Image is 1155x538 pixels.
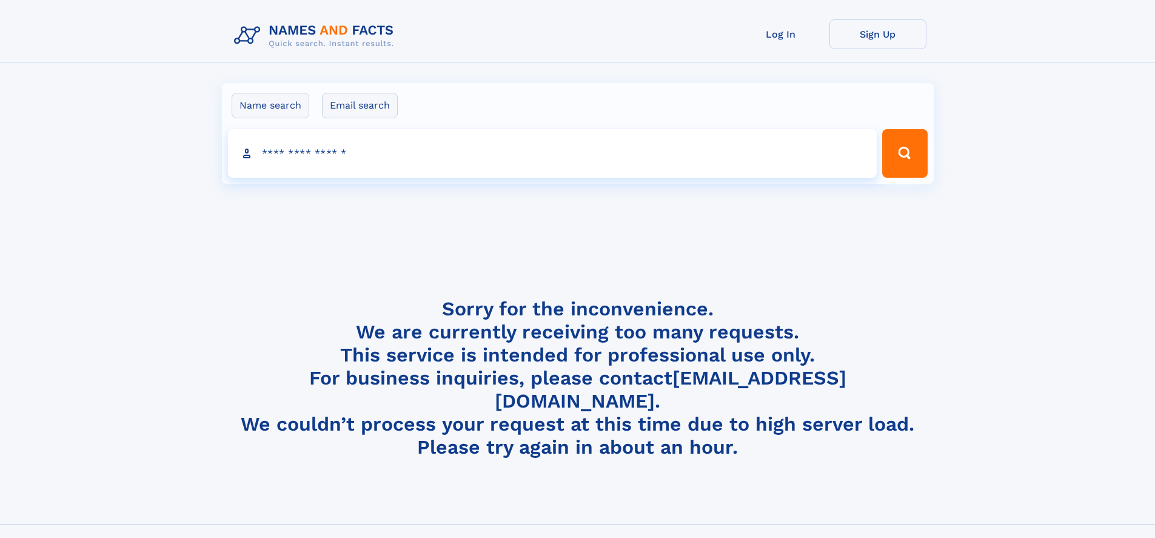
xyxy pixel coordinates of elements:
[732,19,829,49] a: Log In
[228,129,877,178] input: search input
[232,93,309,118] label: Name search
[229,19,404,52] img: Logo Names and Facts
[882,129,927,178] button: Search Button
[829,19,926,49] a: Sign Up
[495,366,846,412] a: [EMAIL_ADDRESS][DOMAIN_NAME]
[229,297,926,459] h4: Sorry for the inconvenience. We are currently receiving too many requests. This service is intend...
[322,93,398,118] label: Email search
